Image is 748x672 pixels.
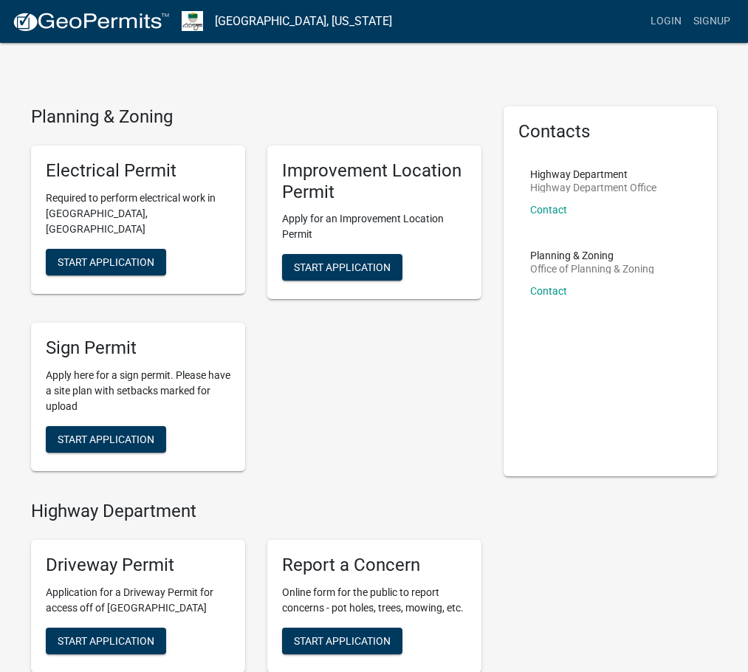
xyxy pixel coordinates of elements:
button: Start Application [282,628,402,654]
p: Office of Planning & Zoning [530,264,654,274]
h5: Improvement Location Permit [282,160,467,203]
h5: Driveway Permit [46,555,230,576]
span: Start Application [294,634,391,646]
h4: Highway Department [31,501,481,522]
button: Start Application [46,426,166,453]
a: Contact [530,204,567,216]
a: Contact [530,285,567,297]
a: [GEOGRAPHIC_DATA], [US_STATE] [215,9,392,34]
p: Highway Department [530,169,656,179]
span: Start Application [58,634,154,646]
p: Application for a Driveway Permit for access off of [GEOGRAPHIC_DATA] [46,585,230,616]
a: Signup [687,7,736,35]
p: Required to perform electrical work in [GEOGRAPHIC_DATA], [GEOGRAPHIC_DATA] [46,191,230,237]
span: Start Application [294,261,391,273]
p: Planning & Zoning [530,250,654,261]
img: Morgan County, Indiana [182,11,203,31]
h5: Report a Concern [282,555,467,576]
a: Login [645,7,687,35]
h5: Electrical Permit [46,160,230,182]
p: Highway Department Office [530,182,656,193]
p: Apply here for a sign permit. Please have a site plan with setbacks marked for upload [46,368,230,414]
span: Start Application [58,256,154,267]
span: Start Application [58,433,154,445]
h4: Planning & Zoning [31,106,481,128]
h5: Sign Permit [46,337,230,359]
h5: Contacts [518,121,703,143]
p: Apply for an Improvement Location Permit [282,211,467,242]
p: Online form for the public to report concerns - pot holes, trees, mowing, etc. [282,585,467,616]
button: Start Application [282,254,402,281]
button: Start Application [46,628,166,654]
button: Start Application [46,249,166,275]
